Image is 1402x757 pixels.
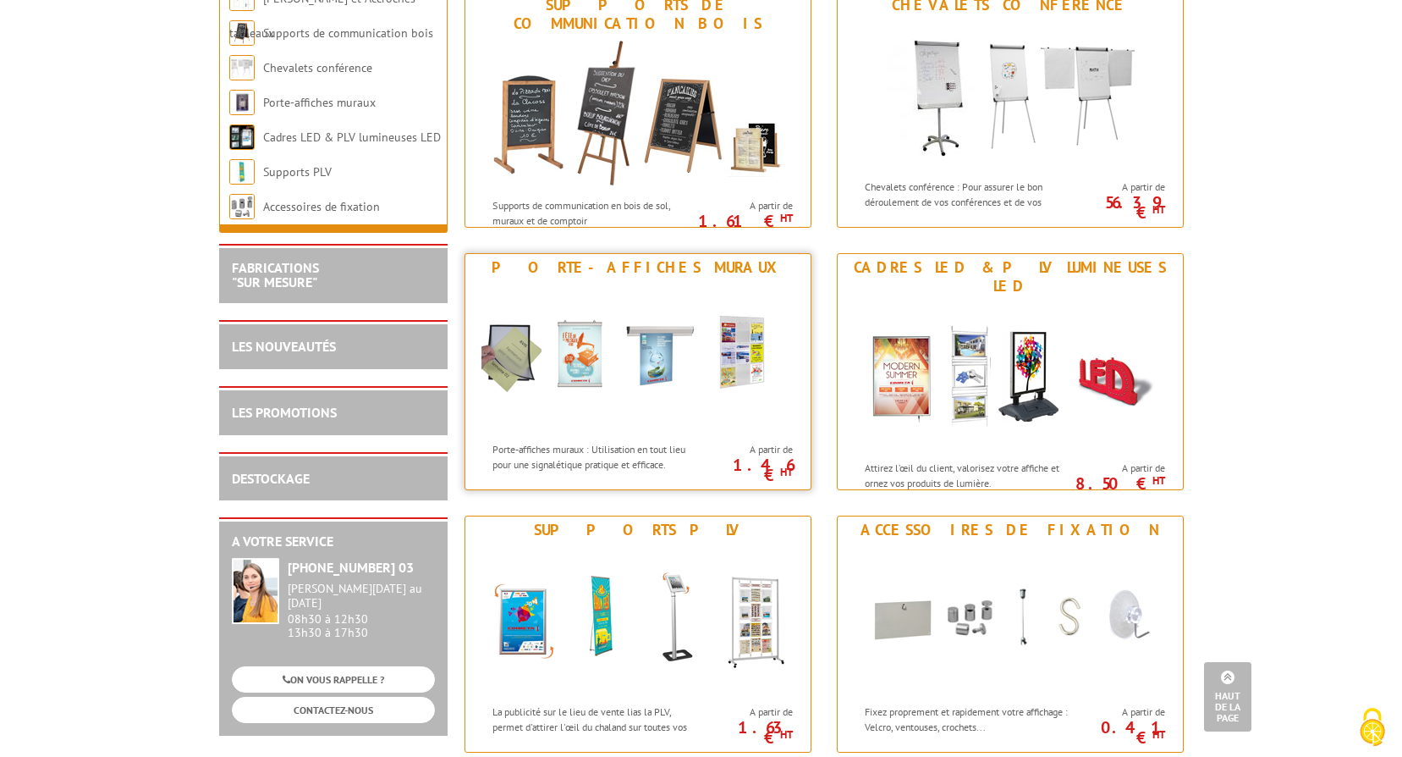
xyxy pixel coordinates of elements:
a: Haut de la page [1204,662,1251,732]
a: FABRICATIONS"Sur Mesure" [232,259,319,291]
p: Chevalets conférence : Pour assurer le bon déroulement de vos conférences et de vos réunions. [865,180,1075,223]
span: A partir de [706,199,793,213]
p: 1.63 € [698,722,793,743]
a: LES PROMOTIONS [232,404,337,421]
p: 1.46 € [698,460,793,480]
button: Cookies (fenêtre modale) [1343,699,1402,757]
img: Accessoires de fixation [854,544,1167,696]
a: Supports PLV Supports PLV La publicité sur le lieu de vente lias la PLV, permet d'attirer l'œil d... [465,516,811,753]
span: A partir de [706,443,793,456]
sup: HT [1152,727,1165,742]
img: Supports de communication bois [481,37,794,190]
img: Accessoires de fixation [229,194,255,219]
sup: HT [780,211,793,225]
a: CONTACTEZ-NOUS [232,697,435,723]
a: LES NOUVEAUTÉS [232,338,336,355]
sup: HT [780,465,793,479]
div: [PERSON_NAME][DATE] au [DATE] [288,582,435,611]
span: A partir de [1079,705,1165,719]
a: DESTOCKAGE [232,470,310,487]
a: Cadres LED & PLV lumineuses LED [263,130,441,145]
span: A partir de [1079,180,1165,194]
p: 1.61 € [698,216,793,226]
a: Porte-affiches muraux [263,95,376,110]
a: Porte-affiches muraux Porte-affiches muraux Porte-affiches muraux : Utilisation en tout lieu pour... [465,253,811,490]
p: 8.50 € [1070,478,1165,489]
img: Supports PLV [229,159,255,185]
a: Cadres LED & PLV lumineuses LED Cadres LED & PLV lumineuses LED Attirez l’œil du client, valorise... [837,253,1184,490]
div: Porte-affiches muraux [470,258,806,277]
sup: HT [1152,202,1165,217]
a: Chevalets conférence [263,60,372,75]
sup: HT [1152,473,1165,488]
img: Chevalets conférence [229,55,255,80]
img: Porte-affiches muraux [481,281,794,434]
p: La publicité sur le lieu de vente lias la PLV, permet d'attirer l'œil du chaland sur toutes vos c... [492,705,702,748]
div: Supports PLV [470,521,806,539]
strong: [PHONE_NUMBER] 03 [288,559,414,576]
img: Supports PLV [481,544,794,696]
div: Accessoires de fixation [842,521,1179,539]
p: 56.39 € [1070,197,1165,218]
div: Cadres LED & PLV lumineuses LED [842,258,1179,296]
p: Fixez proprement et rapidement votre affichage : Velcro, ventouses, crochets... [865,705,1075,733]
p: Supports de communication en bois de sol, muraux et de comptoir [492,198,702,227]
sup: HT [780,727,793,742]
p: Porte-affiches muraux : Utilisation en tout lieu pour une signalétique pratique et efficace. [492,442,702,471]
img: Porte-affiches muraux [229,90,255,115]
a: Supports PLV [263,164,332,180]
img: Chevalets conférence [854,19,1167,171]
a: Accessoires de fixation [263,199,380,214]
h2: A votre service [232,534,435,550]
img: Cadres LED & PLV lumineuses LED [229,124,255,150]
a: Accessoires de fixation Accessoires de fixation Fixez proprement et rapidement votre affichage : ... [837,516,1184,753]
p: Attirez l’œil du client, valorisez votre affiche et ornez vos produits de lumière. [865,461,1075,489]
a: Supports de communication bois [263,25,433,41]
img: widget-service.jpg [232,558,279,624]
span: A partir de [1079,461,1165,475]
img: Cadres LED & PLV lumineuses LED [854,300,1167,452]
img: Cookies (fenêtre modale) [1351,706,1394,749]
a: ON VOUS RAPPELLE ? [232,666,435,693]
span: A partir de [706,705,793,719]
p: 0.41 € [1070,722,1165,743]
div: 08h30 à 12h30 13h30 à 17h30 [288,582,435,640]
